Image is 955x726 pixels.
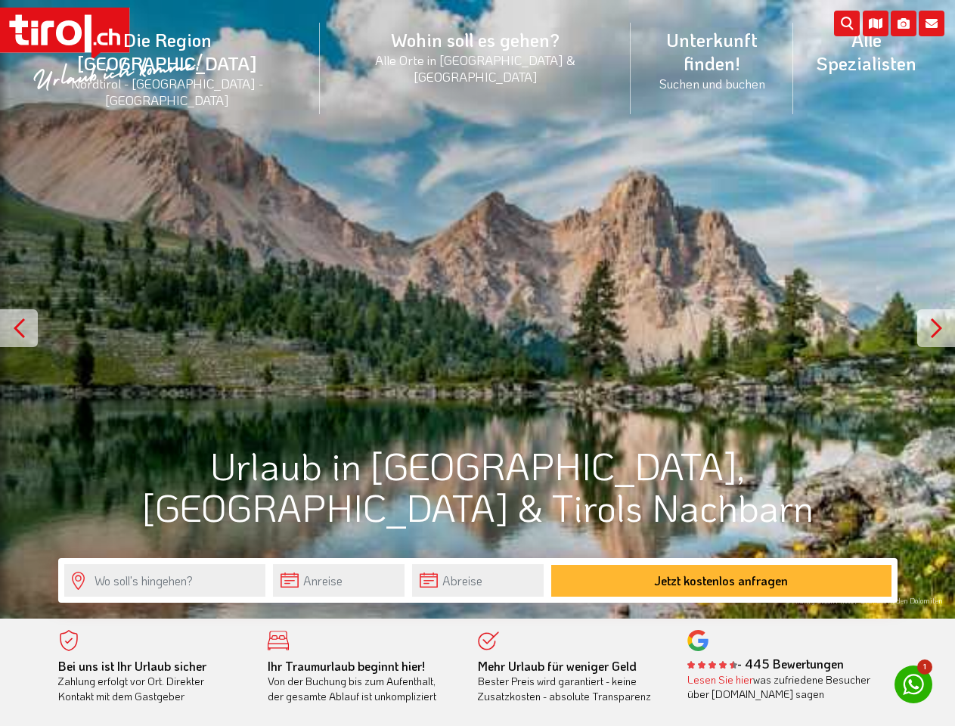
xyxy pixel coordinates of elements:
span: 1 [917,659,932,675]
input: Wo soll's hingehen? [64,564,265,597]
div: was zufriedene Besucher über [DOMAIN_NAME] sagen [687,672,875,702]
small: Suchen und buchen [649,75,774,92]
b: Mehr Urlaub für weniger Geld [478,658,637,674]
a: Alle Spezialisten [793,11,940,92]
a: Unterkunft finden!Suchen und buchen [631,11,792,108]
div: Von der Buchung bis zum Aufenthalt, der gesamte Ablauf ist unkompliziert [268,659,455,704]
b: - 445 Bewertungen [687,656,844,672]
small: Nordtirol - [GEOGRAPHIC_DATA] - [GEOGRAPHIC_DATA] [33,75,302,108]
div: Bester Preis wird garantiert - keine Zusatzkosten - absolute Transparenz [478,659,665,704]
a: Lesen Sie hier [687,672,753,687]
b: Ihr Traumurlaub beginnt hier! [268,658,425,674]
div: Zahlung erfolgt vor Ort. Direkter Kontakt mit dem Gastgeber [58,659,246,704]
button: Jetzt kostenlos anfragen [551,565,891,597]
input: Abreise [412,564,544,597]
input: Anreise [273,564,405,597]
b: Bei uns ist Ihr Urlaub sicher [58,658,206,674]
i: Karte öffnen [863,11,888,36]
a: Die Region [GEOGRAPHIC_DATA]Nordtirol - [GEOGRAPHIC_DATA] - [GEOGRAPHIC_DATA] [15,11,320,126]
i: Fotogalerie [891,11,916,36]
a: 1 [895,665,932,703]
a: Wohin soll es gehen?Alle Orte in [GEOGRAPHIC_DATA] & [GEOGRAPHIC_DATA] [320,11,631,101]
i: Kontakt [919,11,944,36]
small: Alle Orte in [GEOGRAPHIC_DATA] & [GEOGRAPHIC_DATA] [338,51,613,85]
